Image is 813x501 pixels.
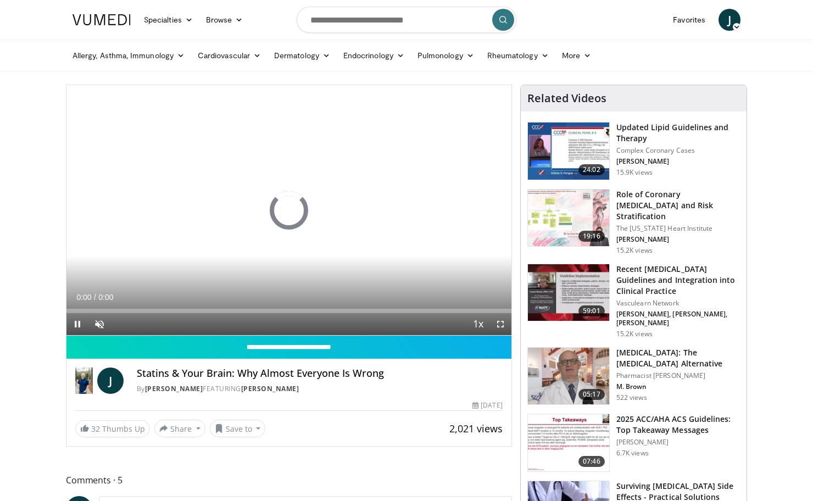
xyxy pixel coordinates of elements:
p: [PERSON_NAME] [616,235,740,244]
p: Vasculearn Network [616,299,740,308]
span: / [94,293,96,302]
span: 2,021 views [449,422,503,435]
a: 05:17 [MEDICAL_DATA]: The [MEDICAL_DATA] Alternative Pharmacist [PERSON_NAME] M. Brown 522 views [527,347,740,405]
button: Save to [210,420,266,437]
a: Browse [199,9,250,31]
div: [DATE] [472,400,502,410]
button: Pause [66,313,88,335]
a: [PERSON_NAME] [241,384,299,393]
a: 59:01 Recent [MEDICAL_DATA] Guidelines and Integration into Clinical Practice Vasculearn Network ... [527,264,740,338]
input: Search topics, interventions [297,7,516,33]
p: [PERSON_NAME] [616,157,740,166]
p: 6.7K views [616,449,649,458]
img: 369ac253-1227-4c00-b4e1-6e957fd240a8.150x105_q85_crop-smart_upscale.jpg [528,414,609,471]
img: Dr. Jordan Rennicke [75,368,93,394]
p: Complex Coronary Cases [616,146,740,155]
div: By FEATURING [137,384,503,394]
span: 24:02 [578,164,605,175]
img: ce9609b9-a9bf-4b08-84dd-8eeb8ab29fc6.150x105_q85_crop-smart_upscale.jpg [528,348,609,405]
a: Favorites [666,9,712,31]
img: 77f671eb-9394-4acc-bc78-a9f077f94e00.150x105_q85_crop-smart_upscale.jpg [528,123,609,180]
h3: Updated Lipid Guidelines and Therapy [616,122,740,144]
a: 19:16 Role of Coronary [MEDICAL_DATA] and Risk Stratification The [US_STATE] Heart Institute [PER... [527,189,740,255]
h4: Statins & Your Brain: Why Almost Everyone Is Wrong [137,368,503,380]
p: 15.2K views [616,246,653,255]
a: Specialties [137,9,199,31]
button: Fullscreen [489,313,511,335]
span: 05:17 [578,389,605,400]
span: 07:46 [578,456,605,467]
button: Share [154,420,205,437]
h3: Role of Coronary [MEDICAL_DATA] and Risk Stratification [616,189,740,222]
a: 07:46 2025 ACC/AHA ACS Guidelines: Top Takeaway Messages [PERSON_NAME] 6.7K views [527,414,740,472]
a: 24:02 Updated Lipid Guidelines and Therapy Complex Coronary Cases [PERSON_NAME] 15.9K views [527,122,740,180]
p: M. Brown [616,382,740,391]
a: [PERSON_NAME] [145,384,203,393]
img: VuMedi Logo [73,14,131,25]
span: 0:00 [98,293,113,302]
img: 1efa8c99-7b8a-4ab5-a569-1c219ae7bd2c.150x105_q85_crop-smart_upscale.jpg [528,190,609,247]
span: 59:01 [578,305,605,316]
a: Allergy, Asthma, Immunology [66,44,191,66]
h3: [MEDICAL_DATA]: The [MEDICAL_DATA] Alternative [616,347,740,369]
button: Playback Rate [467,313,489,335]
p: Pharmacist [PERSON_NAME] [616,371,740,380]
p: The [US_STATE] Heart Institute [616,224,740,233]
a: J [719,9,740,31]
button: Unmute [88,313,110,335]
a: Cardiovascular [191,44,268,66]
h3: Recent [MEDICAL_DATA] Guidelines and Integration into Clinical Practice [616,264,740,297]
a: More [555,44,598,66]
p: 522 views [616,393,647,402]
span: 19:16 [578,231,605,242]
span: 32 [91,424,100,434]
span: Comments 5 [66,473,512,487]
h4: Related Videos [527,92,606,105]
a: 32 Thumbs Up [75,420,150,437]
a: Dermatology [268,44,337,66]
p: 15.2K views [616,330,653,338]
p: 15.9K views [616,168,653,177]
p: [PERSON_NAME] [616,438,740,447]
h3: 2025 ACC/AHA ACS Guidelines: Top Takeaway Messages [616,414,740,436]
span: 0:00 [76,293,91,302]
video-js: Video Player [66,85,511,336]
a: Endocrinology [337,44,411,66]
p: [PERSON_NAME], [PERSON_NAME], [PERSON_NAME] [616,310,740,327]
img: 87825f19-cf4c-4b91-bba1-ce218758c6bb.150x105_q85_crop-smart_upscale.jpg [528,264,609,321]
a: Pulmonology [411,44,481,66]
div: Progress Bar [66,309,511,313]
a: J [97,368,124,394]
a: Rheumatology [481,44,555,66]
